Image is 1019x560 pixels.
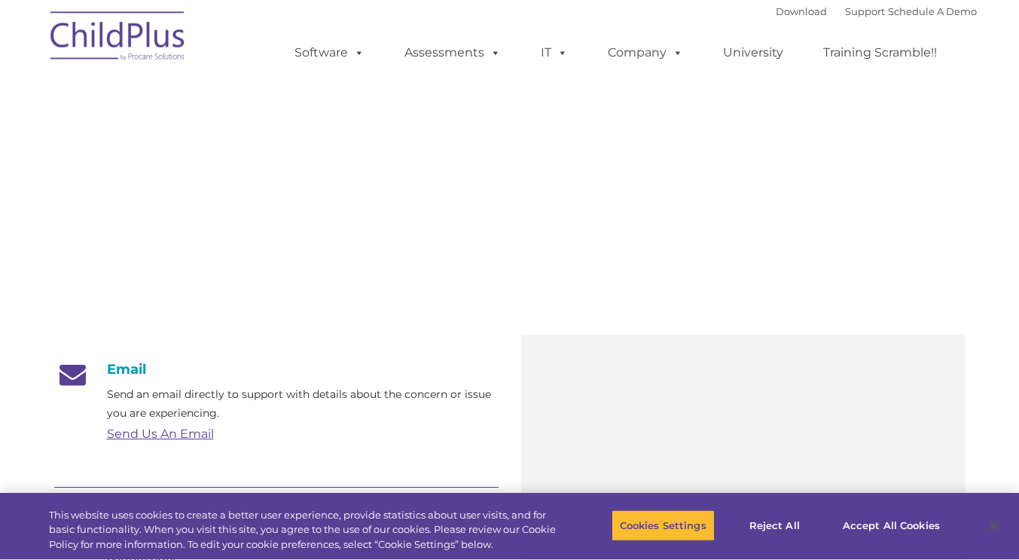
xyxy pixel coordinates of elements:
a: IT [526,38,583,68]
a: Assessments [389,38,516,68]
button: Cookies Settings [612,510,715,541]
div: This website uses cookies to create a better user experience, provide statistics about user visit... [49,508,560,552]
a: Company [593,38,698,68]
a: Training Scramble!! [808,38,952,68]
a: Download [776,5,827,17]
a: Software [279,38,380,68]
img: ChildPlus by Procare Solutions [43,1,194,76]
font: | [776,5,977,17]
a: University [708,38,798,68]
button: Reject All [728,510,822,541]
p: Send an email directly to support with details about the concern or issue you are experiencing. [107,385,499,423]
a: Schedule A Demo [888,5,977,17]
button: Close [978,509,1011,542]
a: Send Us An Email [107,427,214,441]
button: Accept All Cookies [834,510,948,541]
a: Support [845,5,885,17]
h4: Email [54,361,499,378]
